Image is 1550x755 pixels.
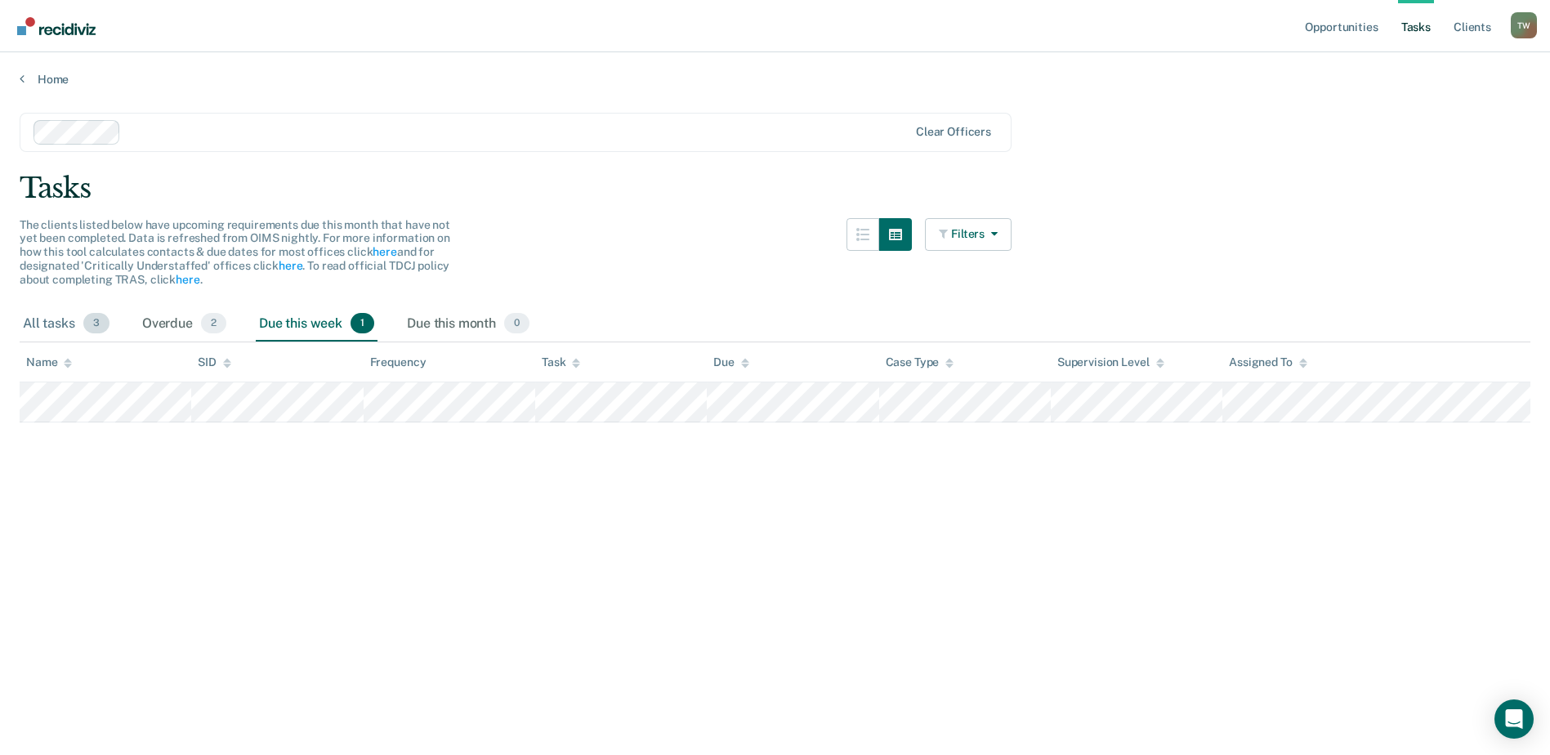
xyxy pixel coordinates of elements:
[20,306,113,342] div: All tasks3
[139,306,230,342] div: Overdue2
[1511,12,1537,38] div: T W
[20,172,1530,205] div: Tasks
[1511,12,1537,38] button: Profile dropdown button
[20,218,450,286] span: The clients listed below have upcoming requirements due this month that have not yet been complet...
[351,313,374,334] span: 1
[256,306,377,342] div: Due this week1
[886,355,954,369] div: Case Type
[916,125,991,139] div: Clear officers
[17,17,96,35] img: Recidiviz
[373,245,396,258] a: here
[404,306,533,342] div: Due this month0
[925,218,1012,251] button: Filters
[201,313,226,334] span: 2
[83,313,109,334] span: 3
[1229,355,1307,369] div: Assigned To
[20,72,1530,87] a: Home
[713,355,749,369] div: Due
[176,273,199,286] a: here
[26,355,72,369] div: Name
[198,355,231,369] div: SID
[1057,355,1164,369] div: Supervision Level
[504,313,529,334] span: 0
[1494,699,1534,739] div: Open Intercom Messenger
[542,355,580,369] div: Task
[370,355,427,369] div: Frequency
[279,259,302,272] a: here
